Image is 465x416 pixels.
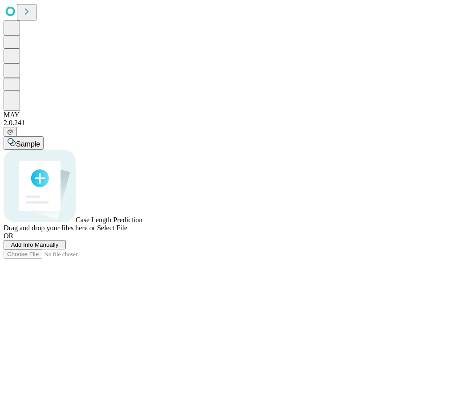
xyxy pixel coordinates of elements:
[4,136,44,150] button: Sample
[4,232,13,240] span: OR
[4,224,95,232] span: Drag and drop your files here or
[97,224,127,232] span: Select File
[76,216,142,224] span: Case Length Prediction
[4,111,461,119] div: MAY
[4,240,66,249] button: Add Info Manually
[4,119,461,127] div: 2.0.241
[4,127,17,136] button: @
[16,140,40,148] span: Sample
[11,241,59,248] span: Add Info Manually
[7,128,13,135] span: @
